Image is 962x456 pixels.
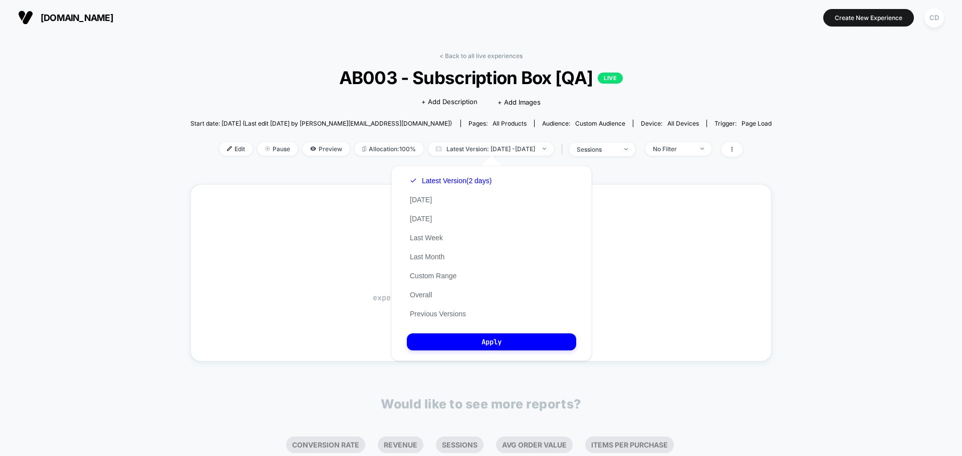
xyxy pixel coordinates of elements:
span: Device: [633,120,706,127]
li: Avg Order Value [496,436,573,453]
img: rebalance [362,146,366,152]
li: Sessions [436,436,484,453]
img: calendar [436,146,441,151]
button: [DATE] [407,195,435,204]
li: Revenue [378,436,423,453]
span: [DOMAIN_NAME] [41,13,113,23]
p: LIVE [598,73,623,84]
img: end [700,148,704,150]
div: CD [924,8,944,28]
span: Start date: [DATE] (Last edit [DATE] by [PERSON_NAME][EMAIL_ADDRESS][DOMAIN_NAME]) [190,120,452,127]
span: Waiting for data… [208,277,754,303]
img: end [543,148,546,150]
a: < Back to all live experiences [439,52,523,60]
button: Last Week [407,233,446,242]
span: + Add Images [498,98,541,106]
div: Pages: [468,120,527,127]
span: Pause [258,142,298,156]
span: Edit [219,142,253,156]
button: [DATE] [407,214,435,223]
span: | [559,142,569,157]
img: end [624,148,628,150]
img: Visually logo [18,10,33,25]
button: CD [921,8,947,28]
div: Audience: [542,120,625,127]
span: all devices [667,120,699,127]
span: AB003 - Subscription Box [QA] [219,67,743,88]
button: Custom Range [407,271,459,280]
span: + Add Description [421,97,477,107]
p: Would like to see more reports? [381,396,581,411]
span: Preview [303,142,350,156]
button: Previous Versions [407,309,469,318]
span: Allocation: 100% [355,142,423,156]
div: sessions [577,146,617,153]
img: edit [227,146,232,151]
span: experience just started, data will be shown soon [373,293,589,303]
span: Page Load [742,120,772,127]
div: Trigger: [714,120,772,127]
button: Overall [407,290,435,299]
li: Items Per Purchase [585,436,674,453]
span: Latest Version: [DATE] - [DATE] [428,142,554,156]
li: Conversion Rate [286,436,365,453]
button: [DOMAIN_NAME] [15,10,116,26]
button: Last Month [407,252,447,261]
span: Custom Audience [575,120,625,127]
button: Latest Version(2 days) [407,176,495,185]
button: Apply [407,333,576,350]
button: Create New Experience [823,9,914,27]
span: all products [493,120,527,127]
div: No Filter [653,145,693,153]
img: end [265,146,270,151]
